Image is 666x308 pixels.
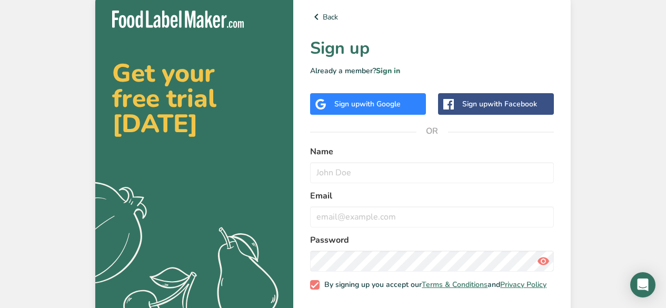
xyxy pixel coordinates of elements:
span: with Google [360,99,401,109]
a: Terms & Conditions [422,280,488,290]
input: John Doe [310,162,554,183]
span: OR [416,115,448,147]
input: email@example.com [310,206,554,227]
img: Food Label Maker [112,11,244,28]
label: Email [310,190,554,202]
a: Privacy Policy [500,280,546,290]
span: By signing up you accept our and [320,280,547,290]
div: Sign up [462,98,537,110]
label: Password [310,234,554,246]
p: Already a member? [310,65,554,76]
h2: Get your free trial [DATE] [112,61,276,136]
div: Sign up [334,98,401,110]
h1: Sign up [310,36,554,61]
span: with Facebook [488,99,537,109]
a: Sign in [376,66,400,76]
label: Name [310,145,554,158]
div: Open Intercom Messenger [630,272,655,297]
a: Back [310,11,554,23]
